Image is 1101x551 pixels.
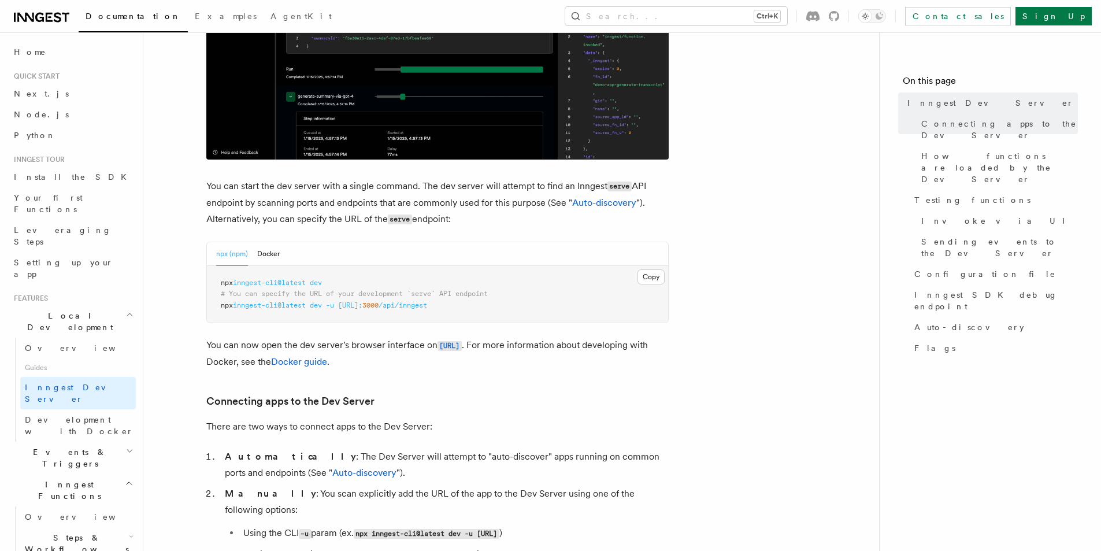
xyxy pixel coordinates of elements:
span: /api/inngest [379,301,427,309]
span: Auto-discovery [914,321,1024,333]
span: Configuration file [914,268,1056,280]
a: Inngest Dev Server [903,93,1078,113]
span: Sending events to the Dev Server [921,236,1078,259]
span: Home [14,46,46,58]
a: Next.js [9,83,136,104]
h4: On this page [903,74,1078,93]
span: Python [14,131,56,140]
span: Inngest tour [9,155,65,164]
code: [URL] [438,341,462,351]
a: Sign Up [1015,7,1092,25]
a: Testing functions [910,190,1078,210]
span: dev [310,279,322,287]
p: You can now open the dev server's browser interface on . For more information about developing wi... [206,337,669,370]
span: Inngest SDK debug endpoint [914,289,1078,312]
button: Events & Triggers [9,442,136,474]
code: serve [607,182,632,191]
button: Search...Ctrl+K [565,7,787,25]
span: Testing functions [914,194,1030,206]
a: AgentKit [264,3,339,31]
button: Toggle dark mode [858,9,886,23]
a: Inngest Dev Server [20,377,136,409]
button: Copy [637,269,665,284]
code: npx inngest-cli@latest dev -u [URL] [354,529,499,539]
a: Home [9,42,136,62]
a: Node.js [9,104,136,125]
code: serve [388,215,412,224]
span: Invoke via UI [921,215,1075,227]
strong: Manually [225,488,316,499]
a: Auto-discovery [332,467,396,478]
span: Inngest Dev Server [907,97,1074,109]
a: Development with Docker [20,409,136,442]
a: Flags [910,338,1078,358]
a: Leveraging Steps [9,220,136,252]
li: : The Dev Server will attempt to "auto-discover" apps running on common ports and endpoints (See ... [221,449,669,481]
span: Overview [25,512,144,522]
a: Configuration file [910,264,1078,284]
a: Overview [20,338,136,358]
a: Inngest SDK debug endpoint [910,284,1078,317]
a: Python [9,125,136,146]
span: npx [221,301,233,309]
kbd: Ctrl+K [754,10,780,22]
p: There are two ways to connect apps to the Dev Server: [206,419,669,435]
a: Overview [20,506,136,527]
a: Sending events to the Dev Server [917,231,1078,264]
button: Local Development [9,305,136,338]
a: Auto-discovery [910,317,1078,338]
a: Examples [188,3,264,31]
li: Using the CLI param (ex. ) [240,525,669,542]
span: Inngest Functions [9,479,125,502]
a: Connecting apps to the Dev Server [917,113,1078,146]
div: Local Development [9,338,136,442]
span: Events & Triggers [9,446,126,469]
a: Documentation [79,3,188,32]
p: You can start the dev server with a single command. The dev server will attempt to find an Innges... [206,178,669,228]
a: Install the SDK [9,167,136,187]
span: Next.js [14,89,69,98]
span: Node.js [14,110,69,119]
a: Invoke via UI [917,210,1078,231]
span: Install the SDK [14,172,134,182]
span: inngest-cli@latest [233,279,306,287]
a: Auto-discovery [572,197,636,208]
span: Documentation [86,12,181,21]
span: Inngest Dev Server [25,383,124,404]
span: Local Development [9,310,126,333]
span: Guides [20,358,136,377]
span: AgentKit [270,12,332,21]
span: npx [221,279,233,287]
a: Contact sales [905,7,1011,25]
a: [URL] [438,339,462,350]
code: -u [299,529,311,539]
span: Features [9,294,48,303]
span: # You can specify the URL of your development `serve` API endpoint [221,290,488,298]
span: Setting up your app [14,258,113,279]
span: How functions are loaded by the Dev Server [921,150,1078,185]
span: Flags [914,342,955,354]
a: Docker guide [271,356,327,367]
button: Docker [257,242,280,266]
span: Quick start [9,72,60,81]
span: 3000 [362,301,379,309]
span: -u [326,301,334,309]
span: Examples [195,12,257,21]
span: dev [310,301,322,309]
span: Leveraging Steps [14,225,112,246]
span: Connecting apps to the Dev Server [921,118,1078,141]
span: [URL]: [338,301,362,309]
span: Development with Docker [25,415,134,436]
a: Connecting apps to the Dev Server [206,393,375,409]
span: Your first Functions [14,193,83,214]
span: inngest-cli@latest [233,301,306,309]
a: Your first Functions [9,187,136,220]
span: Overview [25,343,144,353]
a: How functions are loaded by the Dev Server [917,146,1078,190]
button: Inngest Functions [9,474,136,506]
a: Setting up your app [9,252,136,284]
button: npx (npm) [216,242,248,266]
strong: Automatically [225,451,356,462]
